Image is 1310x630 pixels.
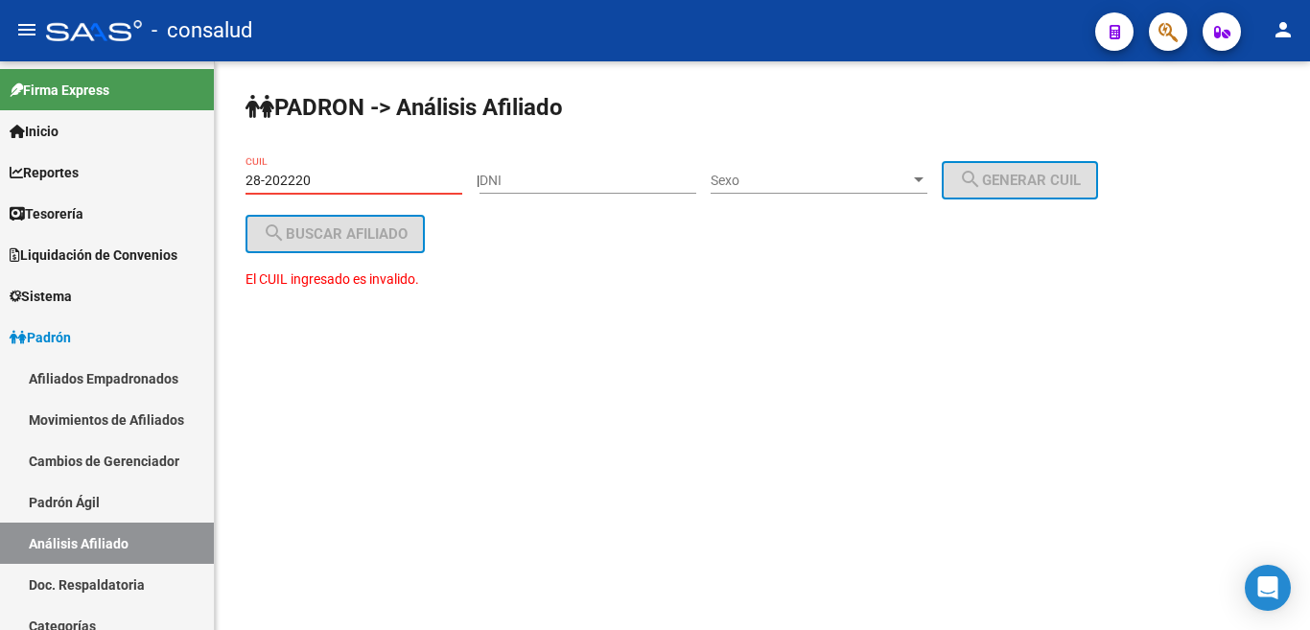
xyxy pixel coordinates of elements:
mat-icon: person [1272,18,1295,41]
strong: PADRON -> Análisis Afiliado [246,94,563,121]
span: Firma Express [10,80,109,101]
div: Open Intercom Messenger [1245,565,1291,611]
mat-icon: menu [15,18,38,41]
span: El CUIL ingresado es invalido. [246,271,419,287]
button: Buscar afiliado [246,215,425,253]
span: Inicio [10,121,58,142]
span: Reportes [10,162,79,183]
span: Sistema [10,286,72,307]
mat-icon: search [263,222,286,245]
button: Generar CUIL [942,161,1098,199]
mat-icon: search [959,168,982,191]
div: | [477,173,1112,188]
span: Buscar afiliado [263,225,408,243]
span: Sexo [711,173,910,189]
span: Padrón [10,327,71,348]
span: Liquidación de Convenios [10,245,177,266]
span: Tesorería [10,203,83,224]
span: - consalud [152,10,252,52]
span: Generar CUIL [959,172,1081,189]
